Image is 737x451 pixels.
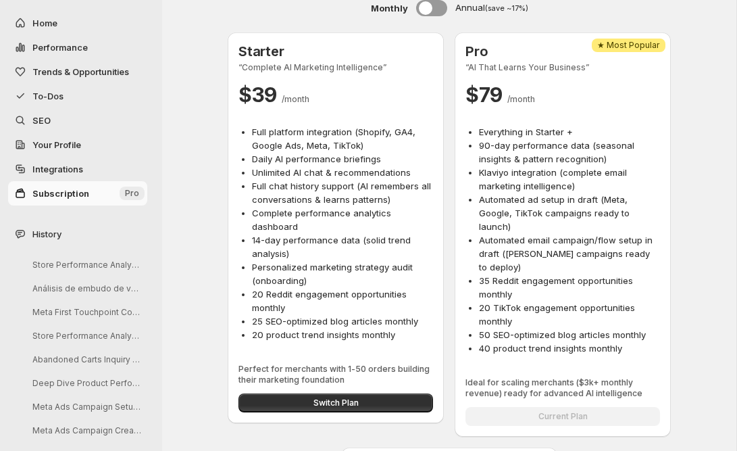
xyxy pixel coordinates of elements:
[8,133,147,157] a: Your Profile
[479,193,660,233] li: Automated ad setup in draft (Meta, Google, TikTok campaigns ready to launch)
[252,206,433,233] li: Complete performance analytics dashboard
[22,302,150,323] button: Meta First Touchpoint Conversion Metrics
[252,260,433,287] li: Personalized marketing strategy audit (onboarding)
[479,341,660,355] li: 40 product trend insights monthly
[479,301,660,328] li: 20 TikTok engagement opportunities monthly
[32,227,61,241] span: History
[32,18,57,28] span: Home
[32,66,129,77] span: Trends & Opportunities
[32,188,89,199] span: Subscription
[252,179,433,206] li: Full chat history support (AI remembers all conversations & learns patterns)
[22,396,150,417] button: Meta Ads Campaign Setup Instructions
[465,377,660,399] span: Ideal for scaling merchants ($3k+ monthly revenue) ready for advanced AI intelligence
[238,394,433,412] button: Switch Plan
[32,42,88,53] span: Performance
[465,43,660,60] h2: Pro
[238,364,433,385] span: Perfect for merchants with 1-50 orders building their marketing foundation
[32,91,63,101] span: To-Dos
[8,35,147,60] button: Performance
[32,164,83,174] span: Integrations
[22,373,150,394] button: Deep Dive Product Performance Analysis
[252,233,433,260] li: 14-day performance data (solid trend analysis)
[22,420,150,441] button: Meta Ads Campaign Creation Guide
[8,157,147,181] a: Integrations
[507,94,535,104] span: / month
[8,181,147,206] button: Subscription
[8,84,147,108] button: To-Dos
[252,287,433,314] li: 20 Reddit engagement opportunities monthly
[238,81,433,108] p: $ 39
[252,328,433,341] li: 20 product trend insights monthly
[252,125,433,152] li: Full platform integration (Shopify, GA4, Google Ads, Meta, TikTok)
[465,81,660,108] p: $ 79
[22,325,150,346] button: Store Performance Analysis and Recommendations
[371,1,408,15] span: Monthly
[32,115,51,126] span: SEO
[22,254,150,275] button: Store Performance Analysis and Insights
[8,108,147,133] a: SEO
[238,43,433,60] h2: Starter
[455,1,528,16] span: Annual
[479,328,660,341] li: 50 SEO-optimized blog articles monthly
[479,166,660,193] li: Klaviyo integration (complete email marketing intelligence)
[313,398,359,408] span: Switch Plan
[22,278,150,299] button: Análisis de embudo de ventas
[238,62,433,73] span: “Complete AI Marketing Intelligence”
[485,4,528,13] small: (save ~17%)
[32,139,81,150] span: Your Profile
[479,233,660,274] li: Automated email campaign/flow setup in draft ([PERSON_NAME] campaigns ready to deploy)
[479,125,660,139] li: Everything in Starter +
[479,139,660,166] li: 90-day performance data (seasonal insights & pattern recognition)
[282,94,309,104] span: / month
[479,274,660,301] li: 35 Reddit engagement opportunities monthly
[252,166,433,179] li: Unlimited AI chat & recommendations
[22,349,150,370] button: Abandoned Carts Inquiry for [DATE]
[252,152,433,166] li: Daily AI performance briefings
[597,40,660,51] span: ★ Most Popular
[252,314,433,328] li: 25 SEO-optimized blog articles monthly
[465,62,660,73] span: “AI That Learns Your Business”
[8,11,147,35] button: Home
[125,188,139,199] span: Pro
[8,60,147,84] button: Trends & Opportunities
